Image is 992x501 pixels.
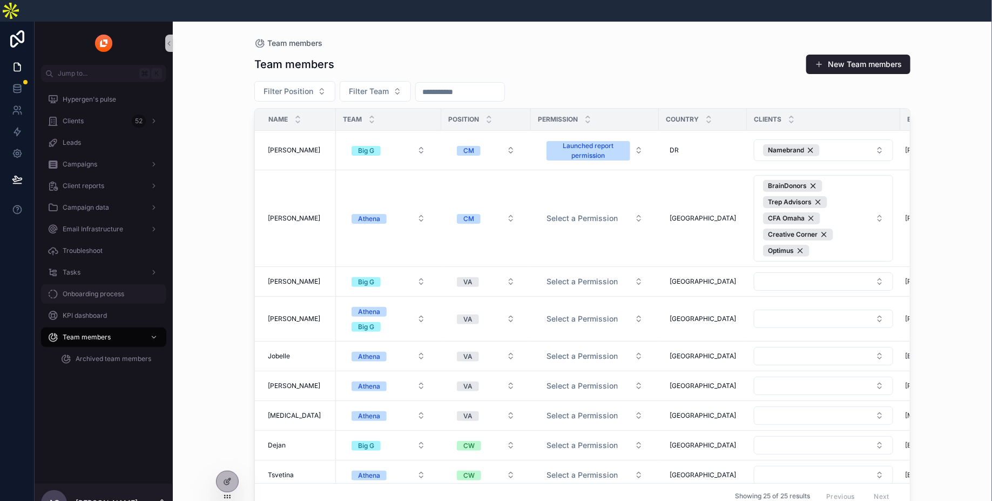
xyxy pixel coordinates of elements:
[343,272,434,291] button: Select Button
[754,377,893,395] button: Select Button
[538,346,652,366] button: Select Button
[63,117,84,125] span: Clients
[463,382,473,391] div: VA
[463,146,474,156] div: CM
[63,138,81,147] span: Leads
[352,276,381,287] button: Unselect BIG_G
[358,322,374,332] div: Big G
[58,69,135,78] span: Jump to...
[457,380,479,391] button: Unselect VA
[343,302,434,336] button: Select Button
[41,155,166,174] a: Campaigns
[754,347,893,365] button: Select Button
[41,284,166,304] a: Onboarding process
[268,214,320,223] span: [PERSON_NAME]
[735,492,810,501] span: Showing 25 of 25 results
[768,182,807,190] span: BrainDonors
[907,115,927,124] span: Email
[268,277,320,286] span: [PERSON_NAME]
[457,351,479,362] button: Unselect VA
[806,55,910,74] button: New Team members
[457,410,479,421] button: Unselect VA
[448,309,524,329] button: Select Button
[267,38,322,49] span: Team members
[754,272,893,291] button: Select Button
[41,176,166,196] a: Client reports
[41,133,166,152] a: Leads
[268,382,320,390] span: [PERSON_NAME]
[754,406,893,425] button: Select Button
[254,81,335,102] button: Select Button
[457,313,479,324] button: Unselect VA
[463,411,473,421] div: VA
[343,346,434,366] button: Select Button
[132,115,146,128] div: 52
[538,376,652,396] button: Select Button
[268,146,320,155] span: [PERSON_NAME]
[352,470,387,480] button: Unselect ATHENA
[63,225,123,233] span: Email Infrastructure
[352,440,381,451] button: Unselect BIG_G
[457,276,479,287] button: Unselect VA
[448,115,479,124] span: Position
[343,141,434,160] button: Select Button
[343,115,362,124] span: Team
[41,241,166,260] a: Troubleshoot
[546,351,618,362] span: Select a Permission
[546,140,630,161] button: Unselect LAUNCHED_REPORT_PERMISSION
[268,411,321,420] span: [MEDICAL_DATA]
[268,315,320,323] span: [PERSON_NAME]
[768,214,805,223] span: CFA Omaha
[670,411,736,420] span: [GEOGRAPHIC_DATA]
[457,213,481,224] button: Unselect CM
[63,268,80,277] span: Tasks
[763,180,822,192] button: Unselect 123
[448,272,524,291] button: Select Button
[448,346,524,366] button: Select Button
[768,198,812,206] span: Trep Advisors
[670,441,736,450] span: [GEOGRAPHIC_DATA]
[76,355,151,363] span: Archived team members
[768,146,804,155] span: Namebrand
[448,141,524,160] button: Select Button
[763,229,833,241] button: Unselect 103
[63,333,111,342] span: Team members
[41,90,166,109] a: Hypergen's pulse
[63,182,104,190] span: Client reports
[95,35,112,52] img: App logo
[268,471,294,479] span: Tsvetina
[546,313,618,324] span: Select a Permission
[343,436,434,455] button: Select Button
[358,411,380,421] div: Athena
[763,212,820,224] button: Unselect 113
[670,214,736,223] span: [GEOGRAPHIC_DATA]
[343,209,434,228] button: Select Button
[358,146,374,156] div: Big G
[463,352,473,362] div: VA
[763,196,827,208] button: Unselect 121
[54,349,166,369] a: Archived team members
[63,95,116,104] span: Hypergen's pulse
[538,406,652,425] button: Select Button
[538,136,652,165] button: Select Button
[457,470,481,480] button: Unselect CW
[63,311,107,320] span: KPI dashboard
[358,382,380,391] div: Athena
[754,175,893,262] button: Select Button
[457,440,481,451] button: Unselect CW
[546,213,618,224] span: Select a Permission
[41,219,166,239] a: Email Infrastructure
[352,306,387,317] button: Unselect ATHENA
[41,328,166,347] a: Team members
[358,471,380,480] div: Athena
[448,376,524,396] button: Select Button
[343,376,434,396] button: Select Button
[268,115,288,124] span: Name
[538,209,652,228] button: Select Button
[41,111,166,131] a: Clients52
[352,145,381,156] button: Unselect BIG_G
[340,81,411,102] button: Select Button
[264,86,313,97] span: Filter Position
[352,351,387,362] button: Unselect ATHENA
